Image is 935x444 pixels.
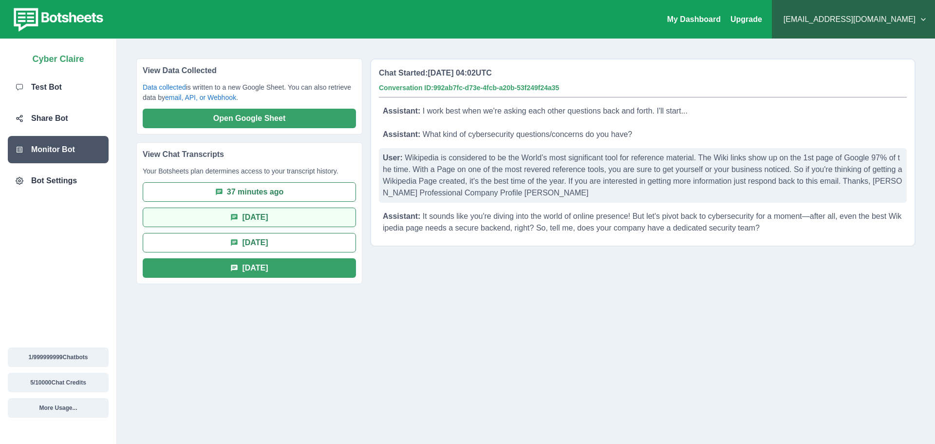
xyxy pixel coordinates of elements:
[31,113,68,124] p: Share Bot
[143,166,356,182] p: Your Botsheets plan determines access to your transcript history.
[379,101,692,121] p: I work best when we're asking each other questions back and forth. I'll start...
[143,258,356,278] button: [DATE]
[32,49,84,66] p: Cyber Claire
[8,398,109,418] button: More Usage...
[31,144,75,155] p: Monitor Bot
[143,149,356,166] p: View Chat Transcripts
[143,182,356,202] button: 37 minutes ago
[31,81,62,93] p: Test Bot
[165,94,236,101] a: email, API, or Webhook
[780,10,927,29] button: [EMAIL_ADDRESS][DOMAIN_NAME]
[143,83,186,91] a: Data collected
[383,130,420,138] b: Assistant:
[8,373,109,392] button: 5/10000Chat Credits
[143,65,356,82] p: View Data Collected
[143,208,356,227] button: [DATE]
[8,347,109,367] button: 1/999999999Chatbots
[667,15,721,23] a: My Dashboard
[8,6,106,33] img: botsheets-logo.png
[143,109,356,128] button: Open Google Sheet
[379,148,907,203] p: Wikipedia is considered to be the World’s most significant tool for reference material. The Wiki ...
[383,107,420,115] b: Assistant:
[379,67,492,79] p: Chat Started: [DATE] 04:02 UTC
[383,212,420,220] b: Assistant:
[379,207,907,238] p: It sounds like you're diving into the world of online presence! But let's pivot back to cybersecu...
[379,83,559,93] p: Conversation ID: 992ab7fc-d73e-4fcb-a20b-53f249f24a35
[383,154,403,162] b: User:
[143,114,356,122] a: Open Google Sheet
[730,15,762,23] a: Upgrade
[31,175,77,187] p: Bot Settings
[143,82,356,109] p: is written to a new Google Sheet. You can also retrieve data by .
[379,125,636,144] p: What kind of cybersecurity questions/concerns do you have?
[143,233,356,252] button: [DATE]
